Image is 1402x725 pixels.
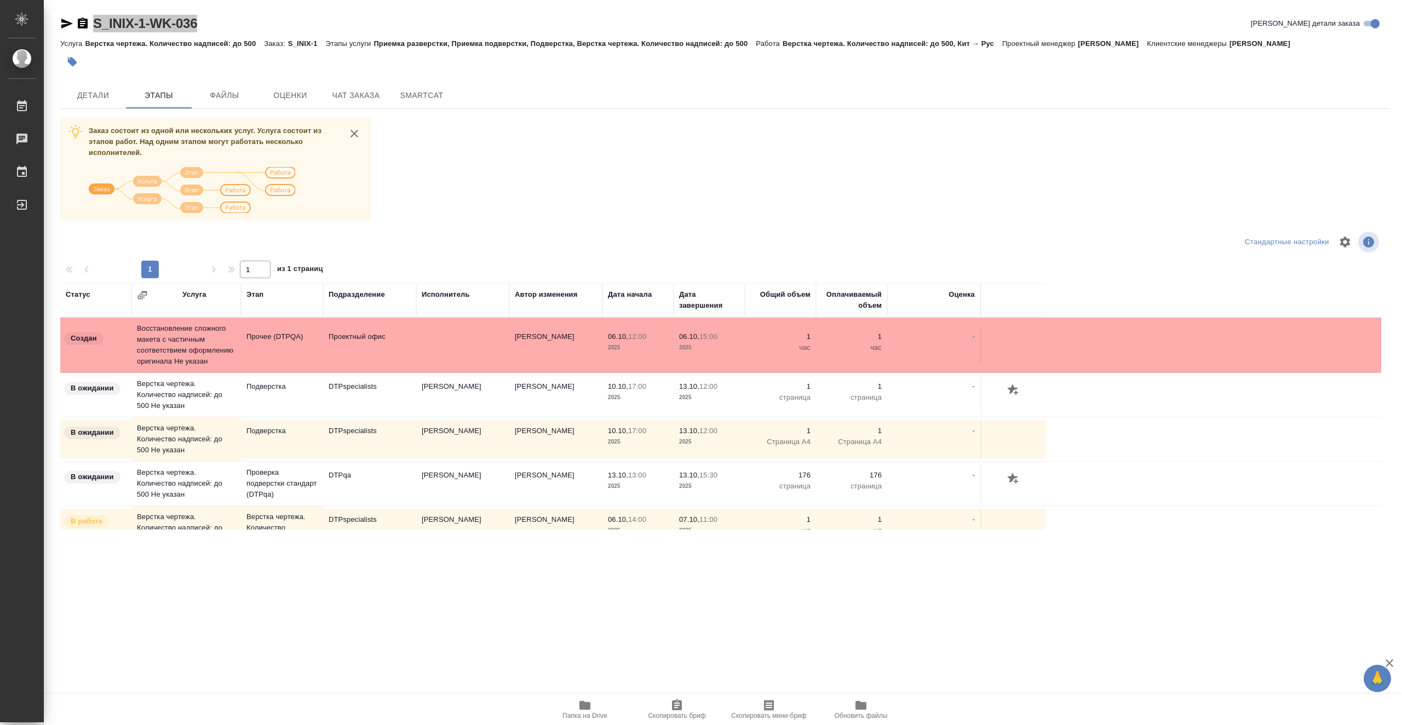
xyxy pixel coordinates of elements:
[131,417,241,461] td: Верстка чертежа. Количество надписей: до 500 Не указан
[509,420,602,458] td: [PERSON_NAME]
[821,331,882,342] p: 1
[750,342,811,353] p: час
[821,525,882,536] p: шт
[760,289,811,300] div: Общий объем
[330,89,382,102] span: Чат заказа
[323,326,416,364] td: Проектный офис
[60,50,84,74] button: Добавить тэг
[783,39,1002,48] p: Верстка чертежа. Количество надписей: до 500, Кит → Рус
[71,333,97,344] p: Создан
[750,381,811,392] p: 1
[608,332,628,341] p: 06.10,
[679,382,699,390] p: 13.10,
[329,289,385,300] div: Подразделение
[422,289,470,300] div: Исполнитель
[1364,665,1391,692] button: 🙏
[973,471,975,479] a: -
[93,16,197,31] a: S_INIX-1-WK-036
[821,470,882,481] p: 176
[131,318,241,372] td: Восстановление сложного макета с частичным соответствием оформлению оригинала Не указан
[509,326,602,364] td: [PERSON_NAME]
[608,382,628,390] p: 10.10,
[1002,39,1078,48] p: Проектный менеджер
[60,39,85,48] p: Услуга
[750,470,811,481] p: 176
[346,125,363,142] button: close
[416,420,509,458] td: [PERSON_NAME]
[67,89,119,102] span: Детали
[246,381,318,392] p: Подверстка
[1242,234,1332,251] div: split button
[277,262,323,278] span: из 1 страниц
[395,89,448,102] span: SmartCat
[756,39,783,48] p: Работа
[750,514,811,525] p: 1
[750,331,811,342] p: 1
[246,467,318,500] p: Проверка подверстки стандарт (DTPqa)
[85,39,264,48] p: Верстка чертежа. Количество надписей: до 500
[1004,470,1023,488] button: Добавить оценку
[288,39,326,48] p: S_INIX-1
[679,436,739,447] p: 2025
[679,392,739,403] p: 2025
[608,427,628,435] p: 10.10,
[750,525,811,536] p: шт
[323,464,416,503] td: DTPqa
[131,506,241,550] td: Верстка чертежа. Количество надписей: до 500 Кит → Рус
[628,471,646,479] p: 13:00
[699,471,717,479] p: 15:30
[131,462,241,505] td: Верстка чертежа. Количество надписей: до 500 Не указан
[608,471,628,479] p: 13.10,
[750,481,811,492] p: страница
[1368,667,1387,690] span: 🙏
[246,425,318,436] p: Подверстка
[515,289,577,300] div: Автор изменения
[821,392,882,403] p: страница
[1251,18,1360,29] span: [PERSON_NAME] детали заказа
[608,515,628,523] p: 06.10,
[509,376,602,414] td: [PERSON_NAME]
[71,427,114,438] p: В ожидании
[60,17,73,30] button: Скопировать ссылку для ЯМессенджера
[89,126,321,157] span: Заказ состоит из одной или нескольких услуг. Услуга состоит из этапов работ. Над одним этапом мог...
[679,289,739,311] div: Дата завершения
[699,515,717,523] p: 11:00
[1147,39,1229,48] p: Клиентские менеджеры
[323,509,416,547] td: DTPspecialists
[509,509,602,547] td: [PERSON_NAME]
[699,332,717,341] p: 15:00
[608,342,668,353] p: 2025
[973,515,975,523] a: -
[750,425,811,436] p: 1
[699,427,717,435] p: 12:00
[679,525,739,536] p: 2025
[182,289,206,300] div: Услуга
[679,332,699,341] p: 06.10,
[71,516,102,527] p: В работе
[608,481,668,492] p: 2025
[608,436,668,447] p: 2025
[246,289,263,300] div: Этап
[679,481,739,492] p: 2025
[750,436,811,447] p: Страница А4
[374,39,756,48] p: Приемка разверстки, Приемка подверстки, Подверстка, Верстка чертежа. Количество надписей: до 500
[1078,39,1147,48] p: [PERSON_NAME]
[323,376,416,414] td: DTPspecialists
[264,39,288,48] p: Заказ:
[750,392,811,403] p: страница
[973,332,975,341] a: -
[416,376,509,414] td: [PERSON_NAME]
[246,511,318,544] p: Верстка чертежа. Количество надписей:...
[821,514,882,525] p: 1
[679,471,699,479] p: 13.10,
[71,383,114,394] p: В ожидании
[1004,381,1023,400] button: Добавить оценку
[628,515,646,523] p: 14:00
[679,427,699,435] p: 13.10,
[198,89,251,102] span: Файлы
[821,289,882,311] div: Оплачиваемый объем
[1358,232,1381,252] span: Посмотреть информацию
[416,464,509,503] td: [PERSON_NAME]
[679,515,699,523] p: 07.10,
[973,427,975,435] a: -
